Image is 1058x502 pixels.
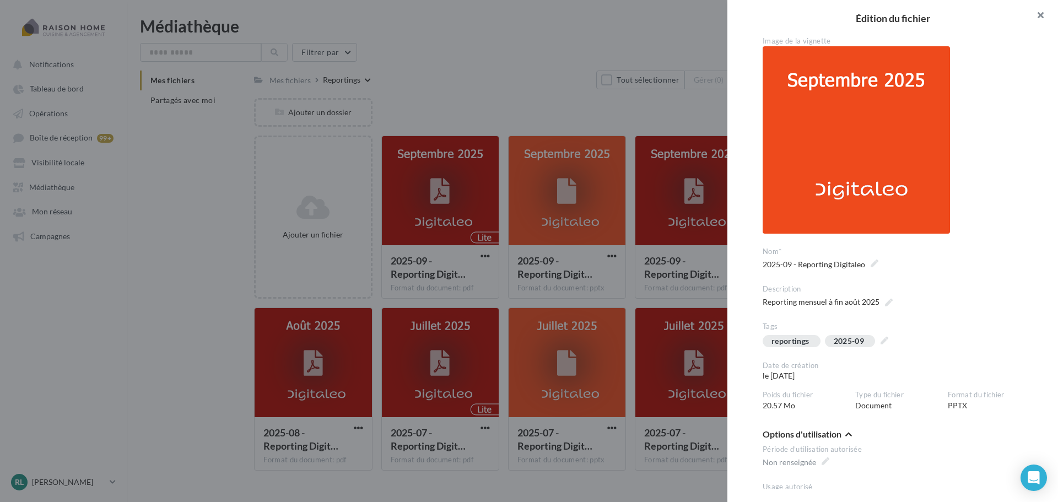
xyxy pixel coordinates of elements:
[771,337,809,346] div: reportings
[763,361,855,382] div: le [DATE]
[855,390,939,400] div: Type du fichier
[948,390,1032,400] div: Format du fichier
[763,430,841,439] span: Options d'utilisation
[745,13,1040,23] h2: Édition du fichier
[834,337,864,346] div: 2025-09
[855,390,948,411] div: Document
[763,322,1032,332] div: Tags
[763,390,855,411] div: 20.57 Mo
[763,390,846,400] div: Poids du fichier
[763,284,1032,294] div: Description
[763,482,1032,492] div: Usage autorisé
[763,294,893,310] span: Reporting mensuel à fin août 2025
[763,257,878,272] span: 2025-09 - Reporting Digitaleo
[763,455,829,470] span: Non renseignée
[763,46,950,234] img: 2025-09 - Reporting Digitaleo
[763,36,1032,46] div: Image de la vignette
[1021,465,1047,491] div: Open Intercom Messenger
[763,445,1032,455] div: Période d’utilisation autorisée
[763,361,846,371] div: Date de création
[763,429,852,442] button: Options d'utilisation
[948,390,1040,411] div: PPTX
